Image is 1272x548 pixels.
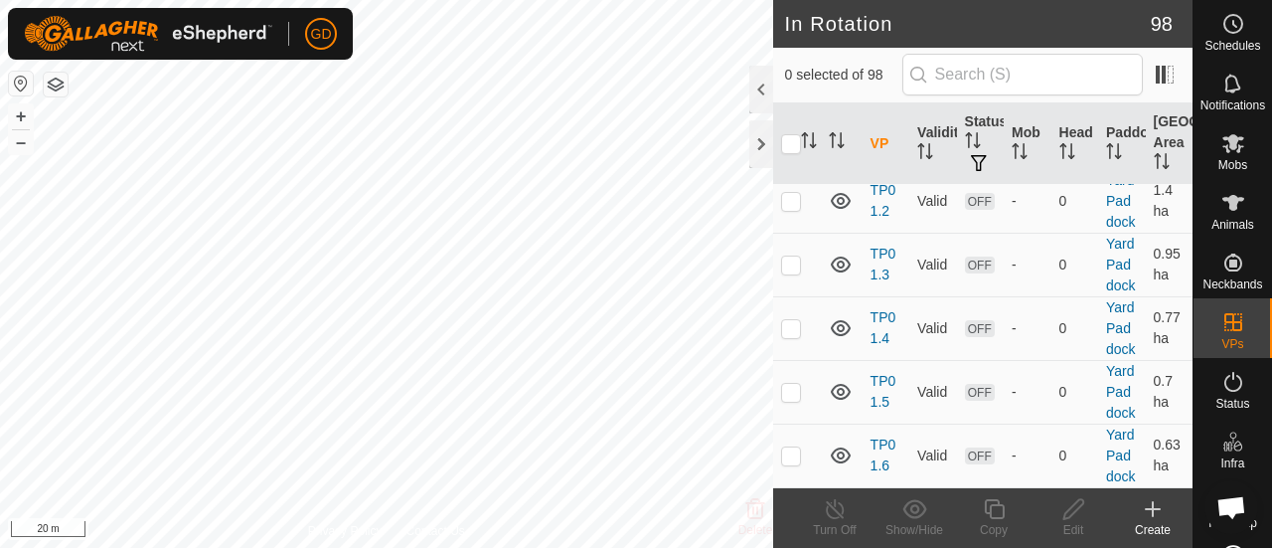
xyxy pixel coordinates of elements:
p-sorticon: Activate to sort [801,135,817,151]
span: Infra [1220,457,1244,469]
div: - [1012,318,1042,339]
td: 0 [1051,169,1098,233]
span: Animals [1211,219,1254,231]
td: 0.95 ha [1146,233,1192,296]
span: VPs [1221,338,1243,350]
td: Valid [909,233,956,296]
h2: In Rotation [785,12,1151,36]
span: 98 [1151,9,1173,39]
td: 0 [1051,233,1098,296]
a: Yard Paddock [1106,427,1136,484]
div: - [1012,191,1042,212]
span: OFF [965,384,995,401]
span: OFF [965,320,995,337]
p-sorticon: Activate to sort [1059,146,1075,162]
p-sorticon: Activate to sort [1106,146,1122,162]
td: 0 [1051,424,1098,487]
a: TP01.3 [871,246,896,282]
span: Schedules [1204,40,1260,52]
span: Heatmap [1208,517,1257,529]
button: Reset Map [9,72,33,95]
span: OFF [965,257,995,274]
input: Search (S) [902,54,1143,95]
td: 0.63 ha [1146,424,1192,487]
p-sorticon: Activate to sort [917,146,933,162]
button: + [9,104,33,128]
a: TP01.4 [871,309,896,346]
a: Yard Paddock [1106,172,1136,230]
div: Show/Hide [874,521,954,539]
td: 0.7 ha [1146,360,1192,424]
a: TP01.6 [871,437,896,473]
th: Head [1051,103,1098,185]
div: - [1012,446,1042,466]
td: Valid [909,169,956,233]
th: [GEOGRAPHIC_DATA] Area [1146,103,1192,185]
a: TP01.5 [871,373,896,410]
div: - [1012,255,1042,275]
div: Edit [1033,521,1113,539]
img: Gallagher Logo [24,16,272,52]
th: Mob [1004,103,1050,185]
span: OFF [965,193,995,210]
th: VP [863,103,909,185]
span: GD [311,24,332,45]
a: Privacy Policy [308,522,383,540]
span: OFF [965,448,995,464]
p-sorticon: Activate to sort [829,135,845,151]
span: Notifications [1200,99,1265,111]
span: Mobs [1218,159,1247,171]
p-sorticon: Activate to sort [965,135,981,151]
span: Neckbands [1202,278,1262,290]
p-sorticon: Activate to sort [1012,146,1028,162]
th: Status [957,103,1004,185]
td: 0.77 ha [1146,296,1192,360]
span: Status [1215,398,1249,410]
td: Valid [909,424,956,487]
a: Contact Us [405,522,464,540]
th: Validity [909,103,956,185]
a: Yard Paddock [1106,236,1136,293]
button: – [9,130,33,154]
div: Create [1113,521,1192,539]
th: Paddock [1098,103,1145,185]
div: Turn Off [795,521,874,539]
div: - [1012,382,1042,403]
a: Yard Paddock [1106,363,1136,421]
p-sorticon: Activate to sort [1154,156,1170,172]
td: Valid [909,296,956,360]
td: 1.4 ha [1146,169,1192,233]
div: Open chat [1204,480,1258,534]
td: 0 [1051,296,1098,360]
td: 0 [1051,360,1098,424]
button: Map Layers [44,73,68,96]
a: Yard Paddock [1106,299,1136,357]
td: Valid [909,360,956,424]
div: Copy [954,521,1033,539]
span: 0 selected of 98 [785,65,902,86]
